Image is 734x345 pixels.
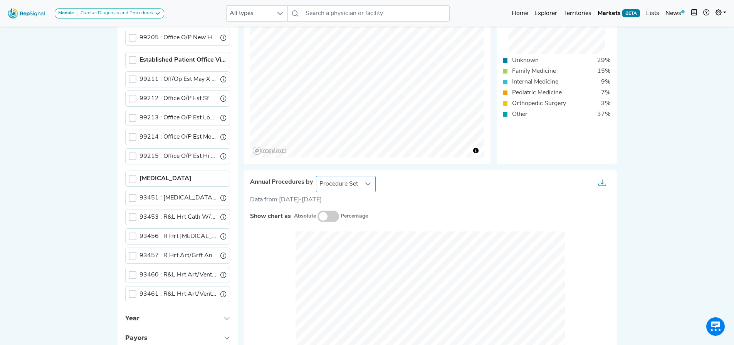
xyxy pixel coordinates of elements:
span: Payors [125,334,147,342]
button: Year [118,308,238,328]
div: Orthopedic Surgery [507,99,571,108]
div: 3% [596,99,615,108]
span: BETA [622,9,640,17]
div: Pediatric Medicine [507,88,566,97]
label: Office O/P Est Sf 10-19 Min [139,94,217,103]
div: 7% [596,88,615,97]
label: Right Heart Catheterization [139,174,191,183]
a: Home [509,6,531,21]
a: Mapbox logo [252,146,286,155]
button: Intel Book [688,6,700,21]
label: Office O/P Est Hi 40-54 Min [139,152,217,161]
div: 37% [593,110,615,119]
label: R&L Hrt Art/Ventricle Angio [139,270,217,280]
label: R Hrt Art/Grft Angio [139,251,217,260]
a: Territories [560,6,595,21]
div: Other [507,110,532,119]
label: R&L Hrt Art/Ventricle Angio [139,290,217,299]
label: Right Heart Cath [139,193,217,203]
span: Procedure Set [316,176,361,192]
a: MarketsBETA [595,6,643,21]
label: Off/Op Est May X Req Phy/Qhp [139,75,217,84]
div: 9% [596,77,615,87]
span: Toggle attribution [474,146,478,155]
label: Office O/P Est Mod 30-39 Min [139,132,217,142]
small: Percentage [341,212,368,220]
button: Toggle attribution [471,146,480,155]
label: Show chart as [250,212,291,221]
div: Internal Medicine [507,77,563,87]
button: Export as... [594,176,611,192]
span: Annual Procedures by [250,179,313,186]
label: R&L Hrt Cath W/Ventriclgrphy [139,213,217,222]
a: Lists [643,6,662,21]
a: News [662,6,688,21]
div: Cardiac Diagnosis and Procedures [77,10,153,17]
div: 15% [593,67,615,76]
div: Unknown [507,56,543,65]
div: Family Medicine [507,67,561,76]
div: Data from [DATE]-[DATE] [250,195,611,204]
label: Established Patient Office Visits [139,55,227,65]
label: Office O/P New Hi 60-74 Min [139,33,217,42]
button: ModuleCardiac Diagnosis and Procedures [55,8,164,18]
small: Absolute [294,212,316,220]
input: Search a physician or facility [302,5,450,22]
strong: Module [58,11,74,15]
label: R Hrt Coronary Artery Angio [139,232,217,241]
a: Explorer [531,6,560,21]
div: 29% [593,56,615,65]
label: Office O/P Est Low 20-29 Min [139,113,217,122]
span: All types [227,6,273,21]
span: Year [125,315,139,322]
